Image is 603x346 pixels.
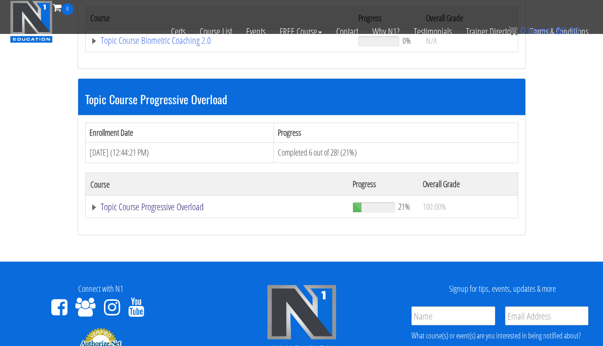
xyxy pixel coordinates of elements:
td: Completed 6 out of 28! (21%) [274,143,518,163]
td: [DATE] (12:44:21 PM) [85,143,274,163]
td: 100.00% [418,196,518,218]
span: 21% [398,201,410,212]
img: icon11.png [508,26,518,35]
th: Progress [348,173,418,196]
div: What course(s) or event(s) are you interested in being notified about? [411,330,588,341]
a: Terms & Conditions [523,15,595,48]
input: Email Address [505,306,589,325]
th: Overall Grade [418,173,518,196]
a: Why N1? [365,15,407,48]
a: Certs [164,15,193,48]
a: 0 items: $0.00 [508,25,579,36]
span: 0 [62,3,73,15]
span: $ [556,25,561,36]
a: Events [239,15,273,48]
a: Trainer Directory [459,15,523,48]
h3: Topic Course Progressive Overload [85,93,518,105]
th: Progress [274,123,518,143]
h4: Signup for tips, events, updates & more [409,284,596,294]
a: Topic Course Progressive Overload [90,202,343,212]
span: items: [528,25,553,36]
a: Course List [193,15,239,48]
input: Name [411,306,495,325]
span: 0 [520,25,525,36]
a: 0 [53,1,73,14]
a: Testimonials [407,15,459,48]
img: n1-education [10,0,53,43]
a: FREE Course [273,15,329,48]
a: Contact [329,15,365,48]
th: Enrollment Date [85,123,274,143]
bdi: 0.00 [556,25,579,36]
h4: Connect with N1 [7,284,194,294]
th: Course [85,173,348,196]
